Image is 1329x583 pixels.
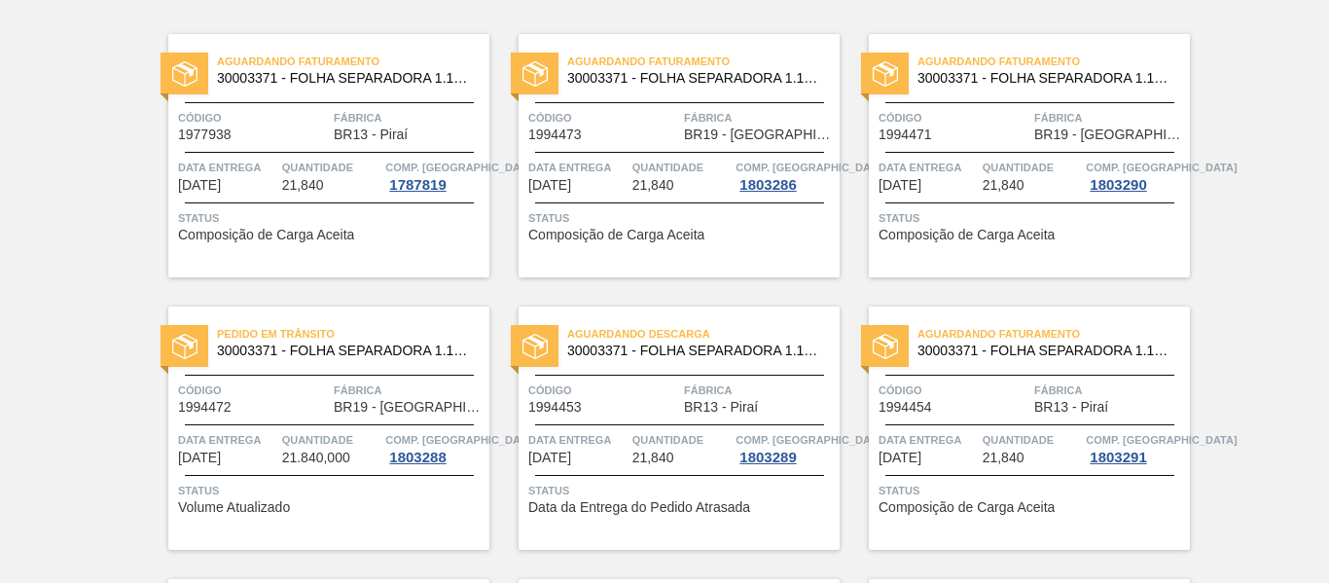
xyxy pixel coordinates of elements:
[684,108,835,128] span: Fábrica
[522,61,548,87] img: status
[736,158,835,193] a: Comp. [GEOGRAPHIC_DATA]1803286
[917,344,1174,358] span: 30003371 - FOLHA SEPARADORA 1.175 mm x 980 mm;
[217,52,489,71] span: Aguardando Faturamento
[879,208,1185,228] span: Status
[879,381,1029,400] span: Código
[282,158,381,177] span: Quantidade
[879,500,1055,515] span: Composição de Carga Aceita
[489,34,840,277] a: statusAguardando Faturamento30003371 - FOLHA SEPARADORA 1.175 mm x 980 mm;Código1994473FábricaBR1...
[217,71,474,86] span: 30003371 - FOLHA SEPARADORA 1.175 mm x 980 mm;
[879,228,1055,242] span: Composição de Carga Aceita
[385,158,536,177] span: Comp. Carga
[217,344,474,358] span: 30003371 - FOLHA SEPARADORA 1.175 mm x 980 mm;
[528,108,679,128] span: Código
[1086,430,1185,465] a: Comp. [GEOGRAPHIC_DATA]1803291
[1034,381,1185,400] span: Fábrica
[632,158,732,177] span: Quantidade
[178,381,329,400] span: Código
[385,430,536,450] span: Comp. Carga
[178,158,277,177] span: Data entrega
[879,400,932,415] span: 1994454
[528,430,628,450] span: Data entrega
[178,400,232,415] span: 1994472
[178,500,290,515] span: Volume Atualizado
[873,61,898,87] img: status
[282,430,381,450] span: Quantidade
[178,228,354,242] span: Composição de Carga Aceita
[385,158,485,193] a: Comp. [GEOGRAPHIC_DATA]1787819
[736,450,800,465] div: 1803289
[217,324,489,344] span: Pedido em Trânsito
[489,307,840,550] a: statusAguardando Descarga30003371 - FOLHA SEPARADORA 1.175 mm x 980 mm;Código1994453FábricaBR13 -...
[178,430,277,450] span: Data entrega
[840,307,1190,550] a: statusAguardando Faturamento30003371 - FOLHA SEPARADORA 1.175 mm x 980 mm;Código1994454FábricaBR1...
[172,61,198,87] img: status
[684,128,835,142] span: BR19 - Nova Rio
[736,177,800,193] div: 1803286
[684,400,758,415] span: BR13 - Piraí
[879,481,1185,500] span: Status
[917,52,1190,71] span: Aguardando Faturamento
[879,430,978,450] span: Data entrega
[528,158,628,177] span: Data entrega
[684,381,835,400] span: Fábrica
[1086,158,1185,193] a: Comp. [GEOGRAPHIC_DATA]1803290
[282,451,350,465] span: 21.840,000
[528,500,750,515] span: Data da Entrega do Pedido Atrasada
[917,71,1174,86] span: 30003371 - FOLHA SEPARADORA 1.175 mm x 980 mm;
[528,481,835,500] span: Status
[879,158,978,177] span: Data entrega
[879,128,932,142] span: 1994471
[1034,128,1185,142] span: BR19 - Nova Rio
[1086,177,1150,193] div: 1803290
[632,178,674,193] span: 21,840
[528,208,835,228] span: Status
[528,451,571,465] span: 27/08/2025
[632,430,732,450] span: Quantidade
[873,334,898,359] img: status
[178,178,221,193] span: 01/08/2025
[528,228,704,242] span: Composição de Carga Aceita
[983,158,1082,177] span: Quantidade
[334,400,485,415] span: BR19 - Nova Rio
[334,128,408,142] span: BR13 - Piraí
[736,158,886,177] span: Comp. Carga
[567,71,824,86] span: 30003371 - FOLHA SEPARADORA 1.175 mm x 980 mm;
[983,178,1024,193] span: 21,840
[385,177,449,193] div: 1787819
[736,430,835,465] a: Comp. [GEOGRAPHIC_DATA]1803289
[178,208,485,228] span: Status
[567,324,840,344] span: Aguardando Descarga
[1086,430,1237,450] span: Comp. Carga
[879,178,921,193] span: 27/08/2025
[879,108,1029,128] span: Código
[1086,158,1237,177] span: Comp. Carga
[840,34,1190,277] a: statusAguardando Faturamento30003371 - FOLHA SEPARADORA 1.175 mm x 980 mm;Código1994471FábricaBR1...
[178,128,232,142] span: 1977938
[1086,450,1150,465] div: 1803291
[1034,108,1185,128] span: Fábrica
[1034,400,1108,415] span: BR13 - Piraí
[178,481,485,500] span: Status
[334,381,485,400] span: Fábrica
[334,108,485,128] span: Fábrica
[178,108,329,128] span: Código
[385,430,485,465] a: Comp. [GEOGRAPHIC_DATA]1803288
[917,324,1190,344] span: Aguardando Faturamento
[139,34,489,277] a: statusAguardando Faturamento30003371 - FOLHA SEPARADORA 1.175 mm x 980 mm;Código1977938FábricaBR1...
[567,52,840,71] span: Aguardando Faturamento
[983,430,1082,450] span: Quantidade
[879,451,921,465] span: 27/08/2025
[528,128,582,142] span: 1994473
[736,430,886,450] span: Comp. Carga
[282,178,324,193] span: 21,840
[983,451,1024,465] span: 21,840
[139,307,489,550] a: statusPedido em Trânsito30003371 - FOLHA SEPARADORA 1.175 mm x 980 mm;Código1994472FábricaBR19 - ...
[522,334,548,359] img: status
[528,400,582,415] span: 1994453
[567,344,824,358] span: 30003371 - FOLHA SEPARADORA 1.175 mm x 980 mm;
[178,451,221,465] span: 27/08/2025
[528,381,679,400] span: Código
[172,334,198,359] img: status
[385,450,449,465] div: 1803288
